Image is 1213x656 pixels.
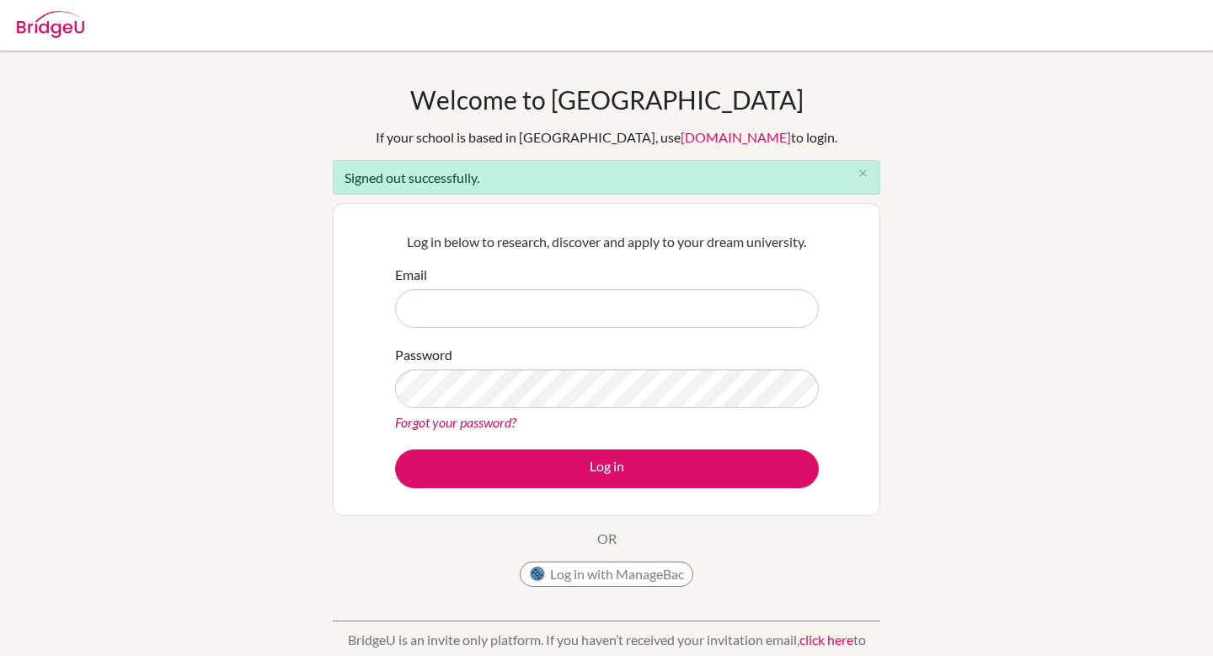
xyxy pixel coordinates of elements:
[410,84,804,115] h1: Welcome to [GEOGRAPHIC_DATA]
[395,265,427,285] label: Email
[17,11,84,38] img: Bridge-U
[395,232,819,252] p: Log in below to research, discover and apply to your dream university.
[799,632,853,648] a: click here
[846,161,879,186] button: Close
[681,129,791,145] a: [DOMAIN_NAME]
[395,449,819,488] button: Log in
[395,345,452,365] label: Password
[857,167,869,180] i: close
[376,127,837,148] div: If your school is based in [GEOGRAPHIC_DATA], use to login.
[395,414,516,430] a: Forgot your password?
[597,529,617,549] p: OR
[520,562,693,587] button: Log in with ManageBac
[333,160,880,195] div: Signed out successfully.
